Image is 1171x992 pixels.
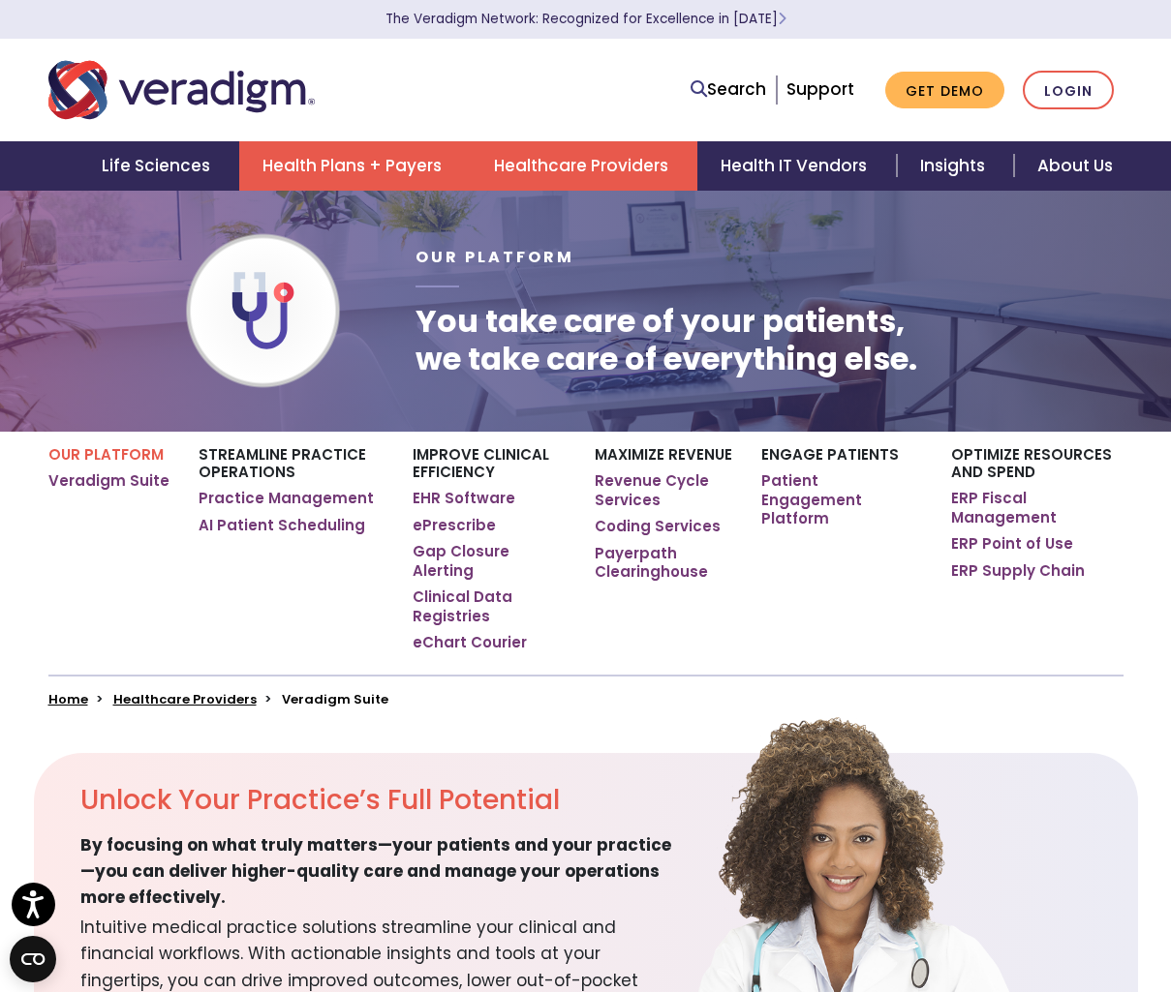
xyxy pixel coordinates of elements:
a: Insights [897,141,1014,191]
a: Life Sciences [78,141,239,191]
a: Gap Closure Alerting [413,542,567,580]
a: Get Demo [885,72,1004,109]
iframe: Drift Chat Widget [799,853,1148,969]
a: Health IT Vendors [697,141,896,191]
a: ERP Fiscal Management [951,489,1123,526]
a: eChart Courier [413,633,527,652]
img: Veradigm logo [48,58,315,122]
a: Login [1023,71,1114,110]
span: Our Platform [416,246,574,268]
a: Search [691,76,766,103]
a: ERP Supply Chain [951,561,1085,581]
h2: Unlock Your Practice’s Full Potential [80,784,678,817]
a: Payerpath Clearinghouse [595,544,732,582]
a: Clinical Data Registries [413,587,567,625]
a: About Us [1014,141,1136,191]
a: Patient Engagement Platform [761,471,922,528]
a: Veradigm Suite [48,471,169,491]
a: EHR Software [413,489,515,508]
a: Revenue Cycle Services [595,471,732,509]
span: By focusing on what truly matters—your patients and your practice—you can deliver higher-quality ... [80,832,678,912]
a: ePrescribe [413,516,496,535]
a: Health Plans + Payers [239,141,471,191]
a: Support [786,77,854,101]
a: Healthcare Providers [113,690,257,708]
button: Open CMP widget [10,936,56,982]
h1: You take care of your patients, we take care of everything else. [416,303,917,377]
a: ERP Point of Use [951,534,1073,554]
a: AI Patient Scheduling [199,516,365,535]
span: Learn More [778,10,786,28]
a: Practice Management [199,489,374,508]
a: Home [48,690,88,708]
a: The Veradigm Network: Recognized for Excellence in [DATE]Learn More [385,10,786,28]
a: Healthcare Providers [471,141,697,191]
a: Coding Services [595,517,721,536]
